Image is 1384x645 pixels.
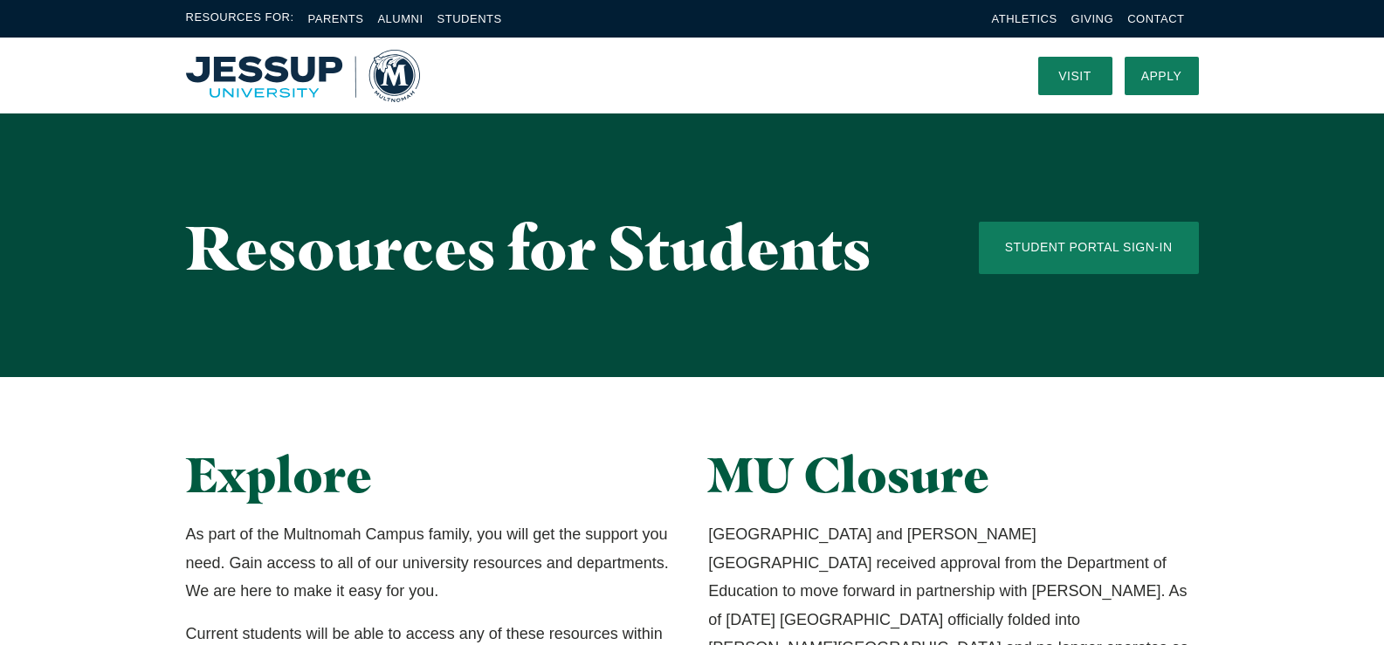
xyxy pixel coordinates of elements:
a: Students [437,12,502,25]
a: Parents [308,12,364,25]
a: Athletics [992,12,1057,25]
a: Visit [1038,57,1112,95]
h2: MU Closure [708,447,1198,503]
a: Apply [1125,57,1199,95]
img: Multnomah University Logo [186,50,420,102]
h1: Resources for Students [186,214,909,281]
h2: Explore [186,447,676,503]
a: Student Portal Sign-In [979,222,1199,274]
a: Contact [1127,12,1184,25]
p: As part of the Multnomah Campus family, you will get the support you need. Gain access to all of ... [186,520,676,605]
a: Giving [1071,12,1114,25]
span: Resources For: [186,9,294,29]
a: Home [186,50,420,102]
a: Alumni [377,12,423,25]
